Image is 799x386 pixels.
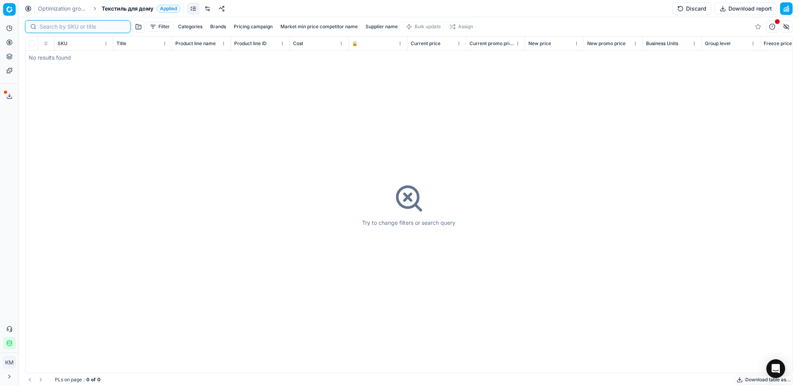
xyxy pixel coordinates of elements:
[646,40,678,47] span: Business Units
[402,22,444,31] button: Bulk update
[157,5,180,13] span: Applied
[116,40,126,47] span: Title
[25,375,46,384] nav: pagination
[352,40,358,47] span: 🔒
[293,40,303,47] span: Cost
[175,22,206,31] button: Categories
[715,2,777,15] button: Download report
[102,5,180,13] span: Текстиль для домуApplied
[55,377,82,383] span: PLs on page
[411,40,440,47] span: Current price
[38,5,88,13] a: Optimization groups
[362,22,401,31] button: Supplier name
[38,5,180,13] nav: breadcrumb
[764,40,792,47] span: Freeze price
[277,22,361,31] button: Market min price competitor name
[146,22,173,31] button: Filter
[36,375,46,384] button: Go to next page
[735,375,793,384] button: Download table as...
[362,219,456,227] div: Try to change filters or search query
[470,40,514,47] span: Current promo price
[58,40,67,47] span: SKU
[41,39,51,48] button: Expand all
[40,23,126,31] input: Search by SKU or title
[102,5,153,13] span: Текстиль для дому
[86,377,89,383] strong: 0
[3,356,16,369] button: КM
[587,40,626,47] span: New promo price
[91,377,96,383] strong: of
[231,22,276,31] button: Pricing campaign
[97,377,100,383] strong: 0
[705,40,730,47] span: Group level
[175,40,216,47] span: Product line name
[55,377,100,383] div: :
[25,375,35,384] button: Go to previous page
[446,22,477,31] button: Assign
[766,359,785,378] div: Open Intercom Messenger
[207,22,229,31] button: Brands
[4,357,15,368] span: КM
[528,40,551,47] span: New price
[672,2,712,15] button: Discard
[234,40,267,47] span: Product line ID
